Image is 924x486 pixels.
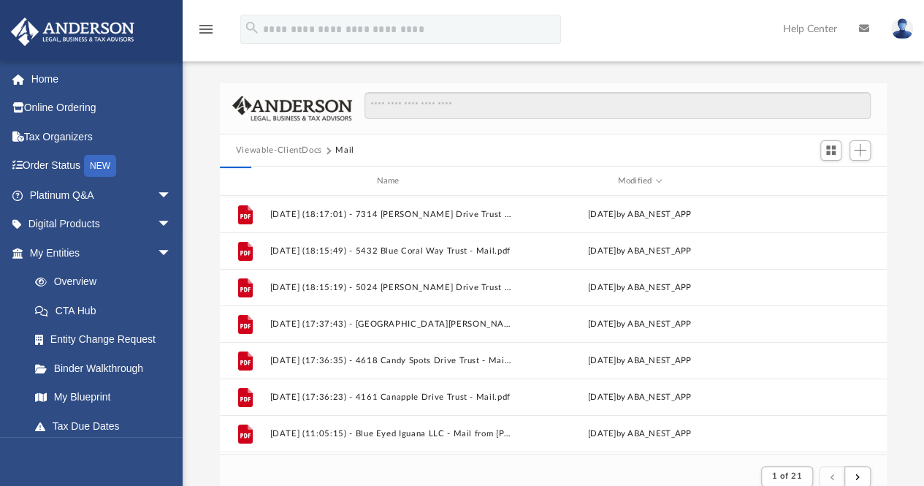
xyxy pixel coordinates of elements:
[270,319,512,329] button: [DATE] (17:37:43) - [GEOGRAPHIC_DATA][PERSON_NAME] Trust - Mail.pdf
[157,210,186,240] span: arrow_drop_down
[10,64,194,94] a: Home
[220,196,887,454] div: grid
[335,144,354,157] button: Mail
[20,354,194,383] a: Binder Walkthrough
[7,18,139,46] img: Anderson Advisors Platinum Portal
[518,175,760,188] div: Modified
[20,296,194,325] a: CTA Hub
[519,391,761,404] div: [DATE] by ABA_NEST_APP
[270,356,512,365] button: [DATE] (17:36:35) - 4618 Candy Spots Drive Trust - Mail.pdf
[270,210,512,219] button: [DATE] (18:17:01) - 7314 [PERSON_NAME] Drive Trust - Mail.pdf
[197,20,215,38] i: menu
[820,140,842,161] button: Switch to Grid View
[270,283,512,292] button: [DATE] (18:15:19) - 5024 [PERSON_NAME] Drive Trust - Mail.pdf
[236,144,322,157] button: Viewable-ClientDocs
[157,181,186,210] span: arrow_drop_down
[226,175,263,188] div: id
[244,20,260,36] i: search
[269,175,511,188] div: Name
[519,354,761,368] div: [DATE] by ABA_NEST_APP
[20,383,186,412] a: My Blueprint
[20,411,194,441] a: Tax Due Dates
[519,208,761,221] div: [DATE] by ABA_NEST_APP
[364,92,871,120] input: Search files and folders
[10,238,194,267] a: My Entitiesarrow_drop_down
[519,318,761,331] div: [DATE] by ABA_NEST_APP
[519,281,761,295] div: [DATE] by ABA_NEST_APP
[270,392,512,402] button: [DATE] (17:36:23) - 4161 Canapple Drive Trust - Mail.pdf
[10,122,194,151] a: Tax Organizers
[270,246,512,256] button: [DATE] (18:15:49) - 5432 Blue Coral Way Trust - Mail.pdf
[767,175,869,188] div: id
[10,151,194,181] a: Order StatusNEW
[10,181,194,210] a: Platinum Q&Aarrow_drop_down
[20,267,194,297] a: Overview
[10,210,194,239] a: Digital Productsarrow_drop_down
[519,428,761,441] div: [DATE] by ABA_NEST_APP
[197,28,215,38] a: menu
[10,94,194,123] a: Online Ordering
[519,245,761,258] div: [DATE] by ABA_NEST_APP
[772,472,802,480] span: 1 of 21
[891,18,913,39] img: User Pic
[157,238,186,268] span: arrow_drop_down
[84,155,116,177] div: NEW
[849,140,871,161] button: Add
[270,429,512,438] button: [DATE] (11:05:15) - Blue Eyed Iguana LLC - Mail from [PERSON_NAME] [PERSON_NAME] PONG LI.pdf
[20,325,194,354] a: Entity Change Request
